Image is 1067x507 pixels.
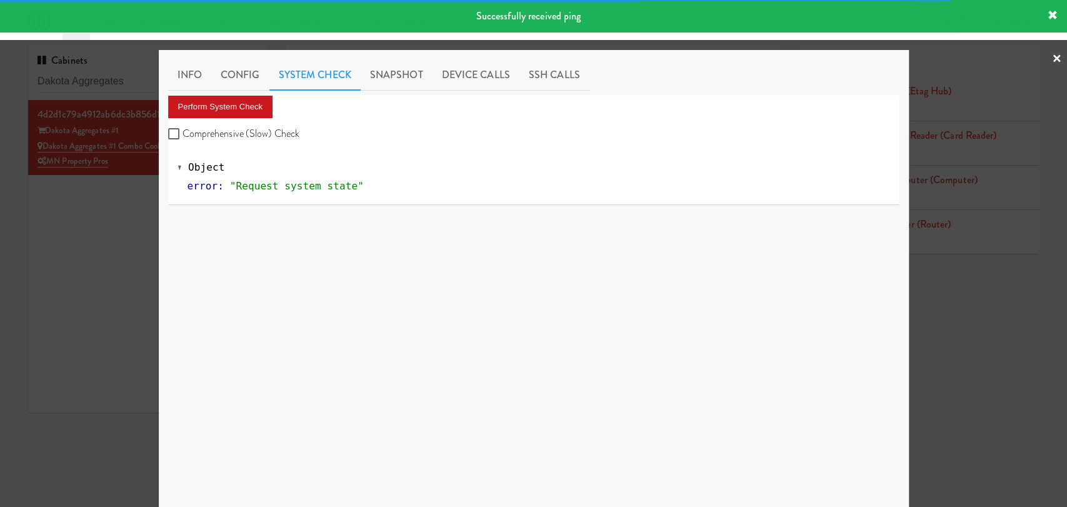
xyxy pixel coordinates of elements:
a: Config [211,59,269,91]
button: Perform System Check [168,96,273,118]
span: "Request system state" [230,180,364,192]
span: Object [188,161,224,173]
a: System Check [269,59,361,91]
a: × [1052,40,1062,79]
span: error [188,180,218,192]
input: Comprehensive (Slow) Check [168,129,183,139]
span: Successfully received ping [476,9,581,23]
a: Snapshot [361,59,433,91]
span: : [218,180,224,192]
label: Comprehensive (Slow) Check [168,124,300,143]
a: Device Calls [433,59,519,91]
a: Info [168,59,211,91]
a: SSH Calls [519,59,589,91]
